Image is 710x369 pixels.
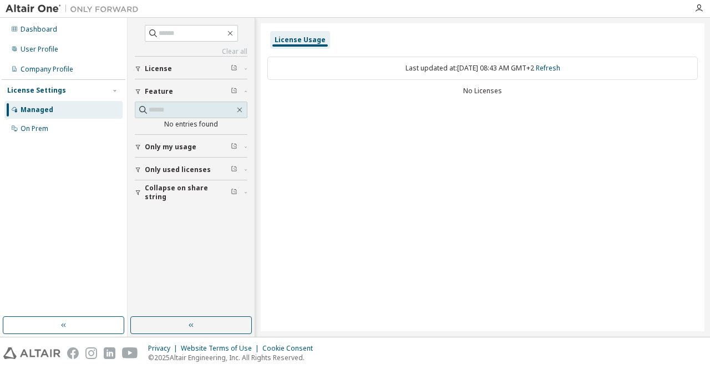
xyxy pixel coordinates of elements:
div: On Prem [21,124,48,133]
span: License [145,64,172,73]
a: Refresh [536,63,560,73]
div: User Profile [21,45,58,54]
div: Website Terms of Use [181,344,262,353]
div: No entries found [135,120,247,129]
button: Collapse on share string [135,180,247,205]
button: Only my usage [135,135,247,159]
span: Collapse on share string [145,184,231,201]
span: Clear filter [231,64,237,73]
div: License Settings [7,86,66,95]
a: Clear all [135,47,247,56]
div: No Licenses [267,87,698,95]
div: License Usage [275,36,326,44]
div: Company Profile [21,65,73,74]
button: License [135,57,247,81]
div: Privacy [148,344,181,353]
img: youtube.svg [122,347,138,359]
span: Clear filter [231,143,237,151]
img: facebook.svg [67,347,79,359]
p: © 2025 Altair Engineering, Inc. All Rights Reserved. [148,353,319,362]
img: Altair One [6,3,144,14]
button: Feature [135,79,247,104]
span: Feature [145,87,173,96]
div: Cookie Consent [262,344,319,353]
div: Last updated at: [DATE] 08:43 AM GMT+2 [267,57,698,80]
span: Clear filter [231,165,237,174]
span: Only used licenses [145,165,211,174]
img: altair_logo.svg [3,347,60,359]
span: Clear filter [231,188,237,197]
button: Only used licenses [135,158,247,182]
span: Only my usage [145,143,196,151]
img: instagram.svg [85,347,97,359]
img: linkedin.svg [104,347,115,359]
div: Dashboard [21,25,57,34]
div: Managed [21,105,53,114]
span: Clear filter [231,87,237,96]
